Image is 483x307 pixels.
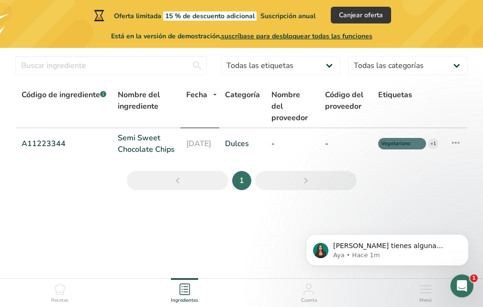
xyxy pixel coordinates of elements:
[301,297,317,304] span: Cuenta
[92,10,315,21] div: Oferta limitada
[225,138,260,149] a: Dulces
[292,214,483,281] iframe: Intercom notifications mensaje
[378,89,412,101] span: Etiquetas
[470,274,478,282] span: 1
[171,279,198,305] a: Ingredientes
[428,138,438,149] div: +1
[301,279,317,305] a: Cuenta
[260,11,315,21] span: Suscripción anual
[331,7,391,23] button: Canjear oferta
[325,89,367,112] span: Código del proveedor
[225,89,260,101] span: Categoría
[186,89,207,101] span: Fecha
[271,89,313,124] span: Nombre del proveedor
[163,11,257,21] span: 15 % de descuento adicional
[339,10,383,20] span: Canjear oferta
[118,89,175,112] span: Nombre del ingrediente
[51,279,68,305] a: Recetas
[450,274,473,297] iframe: Intercom live chat
[22,90,106,100] span: Código de ingrediente
[325,138,367,149] a: -
[51,297,68,304] span: Recetas
[255,171,357,190] a: Siguiente
[111,31,372,41] span: Está en la versión de demostración,
[186,138,213,149] a: [DATE]
[15,56,207,75] input: Buscar ingrediente
[118,132,175,155] a: Semi Sweet Chocolate Chips
[127,171,228,190] a: Anterior
[381,140,415,148] span: Vegetariano
[221,32,372,41] span: suscríbase para desbloquear todas las funciones
[271,138,313,149] a: -
[419,297,432,304] span: Menú
[22,138,106,149] a: A11223344
[171,297,198,304] span: Ingredientes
